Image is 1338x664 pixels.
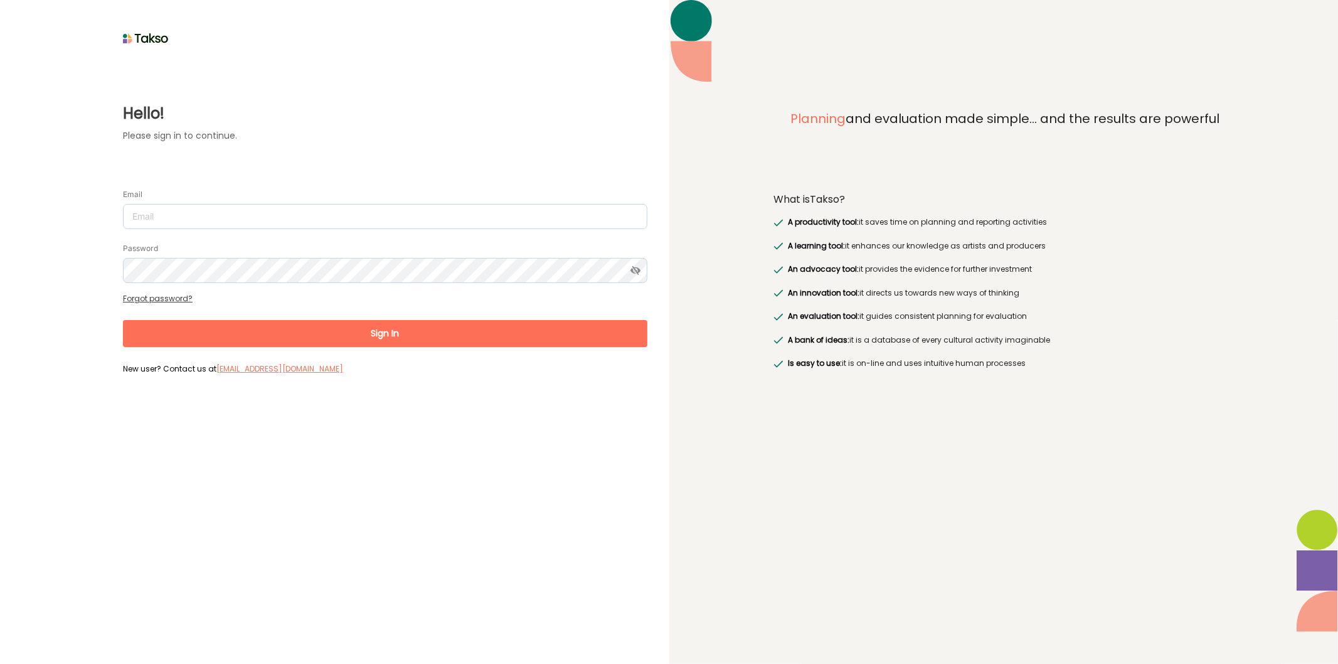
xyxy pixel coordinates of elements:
span: Planning [790,110,846,127]
label: [EMAIL_ADDRESS][DOMAIN_NAME] [216,363,343,375]
label: it enhances our knowledge as artists and producers [785,240,1046,252]
img: greenRight [773,219,783,227]
span: Is easy to use: [788,358,842,368]
a: [EMAIL_ADDRESS][DOMAIN_NAME] [216,363,343,374]
label: Please sign in to continue. [123,129,647,142]
input: Email [123,204,647,229]
label: and evaluation made simple... and the results are powerful [773,109,1234,177]
label: it directs us towards new ways of thinking [785,287,1019,299]
img: greenRight [773,266,783,274]
span: A learning tool: [788,240,845,251]
span: A productivity tool: [788,217,859,227]
img: greenRight [773,242,783,250]
label: it is on-line and uses intuitive human processes [785,357,1026,370]
img: greenRight [773,289,783,297]
span: Takso? [810,192,845,206]
img: greenRight [773,336,783,344]
span: An advocacy tool: [788,264,859,274]
span: A bank of ideas: [788,335,849,345]
label: New user? Contact us at [123,363,647,374]
button: Sign In [123,320,647,347]
label: it guides consistent planning for evaluation [785,310,1027,323]
img: greenRight [773,360,783,368]
label: What is [773,193,845,206]
label: it is a database of every cultural activity imaginable [785,334,1050,346]
img: greenRight [773,313,783,321]
a: Forgot password? [123,293,193,304]
span: An evaluation tool: [788,311,859,321]
label: Email [123,190,142,200]
span: An innovation tool: [788,287,859,298]
label: Password [123,244,158,254]
label: it saves time on planning and reporting activities [785,216,1047,228]
label: it provides the evidence for further investment [785,263,1032,276]
label: Hello! [123,102,647,125]
img: taksoLoginLogo [123,29,169,48]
